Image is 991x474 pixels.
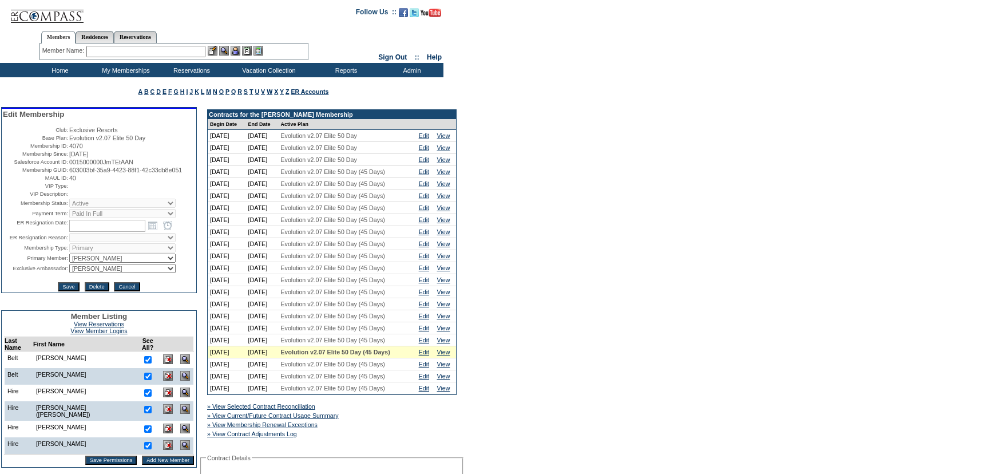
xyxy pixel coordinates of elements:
a: View [437,325,450,331]
a: Q [231,88,236,95]
input: Save Permissions [85,456,137,465]
span: Evolution v2.07 Elite 50 Day (45 Days) [280,337,384,343]
a: View [437,289,450,295]
td: [DATE] [246,226,279,238]
a: View [437,168,450,175]
a: » View Current/Future Contract Usage Summary [207,412,339,419]
img: Subscribe to our YouTube Channel [421,9,441,17]
img: Delete [163,371,173,381]
img: View Dashboard [180,388,190,397]
td: [DATE] [208,370,246,382]
span: Evolution v2.07 Elite 50 Day [280,132,356,139]
span: [DATE] [69,151,89,157]
td: [DATE] [246,274,279,286]
a: View [437,156,450,163]
a: View [437,373,450,380]
td: [DATE] [246,178,279,190]
a: Edit [419,325,429,331]
a: F [168,88,172,95]
a: View Reservations [74,321,124,327]
span: Evolution v2.07 Elite 50 Day (45 Days) [280,240,384,247]
a: D [156,88,161,95]
td: VIP Type: [3,183,68,189]
a: O [219,88,224,95]
td: [PERSON_NAME] ([PERSON_NAME]) [33,401,136,421]
a: View [437,301,450,307]
img: Impersonate [231,46,240,56]
td: [DATE] [208,358,246,370]
a: Edit [419,132,429,139]
span: Evolution v2.07 Elite 50 Day (45 Days) [280,228,384,235]
td: [PERSON_NAME] [33,437,136,455]
span: 4070 [69,143,83,149]
a: K [195,88,199,95]
img: Delete [163,354,173,364]
span: 0015000000JmTEtAAN [69,159,133,165]
td: [DATE] [208,262,246,274]
img: View [219,46,229,56]
a: T [249,88,253,95]
td: [DATE] [246,214,279,226]
td: [DATE] [246,322,279,334]
a: Residences [76,31,114,43]
td: Base Plan: [3,135,68,141]
td: [DATE] [246,238,279,250]
td: Reports [312,63,378,77]
a: View [437,216,450,223]
a: Members [41,31,76,44]
td: Membership Status: [3,199,68,208]
a: Edit [419,252,429,259]
td: Membership GUID: [3,167,68,173]
a: Edit [419,361,429,368]
span: Evolution v2.07 Elite 50 Day (45 Days) [280,361,384,368]
td: Club: [3,127,68,133]
td: [DATE] [208,346,246,358]
span: Evolution v2.07 Elite 50 Day (45 Days) [280,349,390,355]
td: [PERSON_NAME] [33,385,136,401]
td: [DATE] [246,346,279,358]
a: Subscribe to our YouTube Channel [421,11,441,18]
a: Z [286,88,290,95]
img: Reservations [242,46,252,56]
div: Member Name: [42,46,86,56]
td: [DATE] [208,130,246,142]
a: View [437,204,450,211]
a: Open the time view popup. [161,219,174,232]
img: View Dashboard [180,371,190,381]
a: Edit [419,216,429,223]
td: [DATE] [208,178,246,190]
span: 603003bf-35a9-4423-88f1-42c33db8e051 [69,167,182,173]
td: [PERSON_NAME] [33,368,136,385]
td: Hire [5,385,33,401]
span: Evolution v2.07 Elite 50 Day (45 Days) [280,325,384,331]
td: Contracts for the [PERSON_NAME] Membership [208,110,456,119]
td: [DATE] [208,238,246,250]
span: Exclusive Resorts [69,127,118,133]
a: View Member Logins [70,327,127,334]
a: View [437,276,450,283]
a: » View Selected Contract Reconciliation [207,403,315,410]
td: Payment Term: [3,209,68,218]
a: Edit [419,144,429,151]
td: Active Plan [278,119,416,130]
a: Edit [419,204,429,211]
a: Follow us on Twitter [410,11,419,18]
td: [DATE] [208,190,246,202]
td: [DATE] [246,154,279,166]
a: Edit [419,301,429,307]
a: Edit [419,289,429,295]
a: Edit [419,264,429,271]
input: Save [58,282,79,291]
a: Become our fan on Facebook [399,11,408,18]
td: MAUL ID: [3,175,68,181]
a: View [437,228,450,235]
img: View Dashboard [180,424,190,433]
img: Delete [163,388,173,397]
td: VIP Description: [3,191,68,197]
a: View [437,337,450,343]
input: Add New Member [142,456,194,465]
td: Follow Us :: [356,7,397,21]
td: Reservations [157,63,223,77]
a: Edit [419,168,429,175]
img: Follow us on Twitter [410,8,419,17]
